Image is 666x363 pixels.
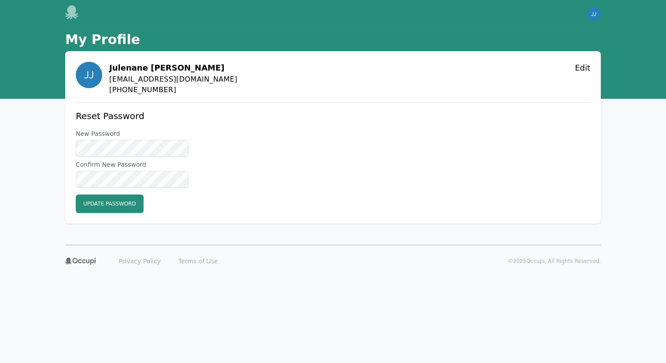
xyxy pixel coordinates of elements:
button: Edit [575,62,590,74]
span: [EMAIL_ADDRESS][DOMAIN_NAME] [109,74,237,85]
a: Terms of Use [173,254,223,268]
a: Privacy Policy [114,254,166,268]
span: [PHONE_NUMBER] [109,85,237,95]
h1: My Profile [65,32,140,48]
p: © 2025 Occupi. All Rights Reserved. [508,258,601,265]
h2: Julenane [PERSON_NAME] [109,62,237,74]
button: Update Password [76,195,144,213]
label: Confirm New Password [76,160,189,169]
label: New Password [76,129,189,138]
h2: Reset Password [76,110,189,122]
img: a6a249d980994b0f218ddae5f207a18f [76,62,102,88]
